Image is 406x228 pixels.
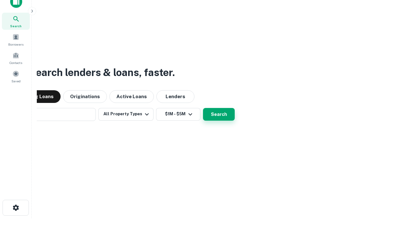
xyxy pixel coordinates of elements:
[2,49,30,66] a: Contacts
[109,90,154,103] button: Active Loans
[11,79,21,84] span: Saved
[2,68,30,85] a: Saved
[8,42,23,47] span: Borrowers
[10,23,22,28] span: Search
[10,60,22,65] span: Contacts
[63,90,107,103] button: Originations
[2,13,30,30] a: Search
[29,65,175,80] h3: Search lenders & loans, faster.
[156,108,200,121] button: $1M - $5M
[98,108,154,121] button: All Property Types
[203,108,235,121] button: Search
[374,177,406,208] iframe: Chat Widget
[156,90,194,103] button: Lenders
[2,31,30,48] a: Borrowers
